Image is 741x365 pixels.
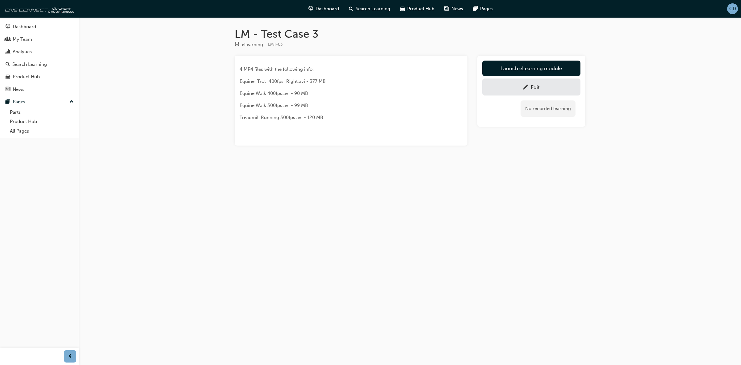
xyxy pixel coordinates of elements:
[531,84,540,90] div: Edit
[2,20,76,96] button: DashboardMy TeamAnalyticsSearch LearningProduct HubNews
[349,5,353,13] span: search-icon
[13,98,25,105] div: Pages
[468,2,498,15] a: pages-iconPages
[235,27,585,41] h1: LM - Test Case 3
[13,48,32,55] div: Analytics
[68,353,73,360] span: prev-icon
[6,62,10,67] span: search-icon
[451,5,463,12] span: News
[2,21,76,32] a: Dashboard
[480,5,493,12] span: Pages
[6,37,10,42] span: people-icon
[13,86,24,93] div: News
[2,84,76,95] a: News
[240,66,314,72] span: 4 MP4 files with the following info:
[2,96,76,108] button: Pages
[6,24,10,30] span: guage-icon
[727,3,738,14] button: CD
[523,85,528,91] span: pencil-icon
[395,2,439,15] a: car-iconProduct Hub
[7,126,76,136] a: All Pages
[407,5,434,12] span: Product Hub
[482,79,580,95] a: Edit
[2,46,76,57] a: Analytics
[304,2,344,15] a: guage-iconDashboard
[6,87,10,92] span: news-icon
[7,108,76,117] a: Parts
[240,103,308,108] span: Equine Walk 300fps.avi - 99 MB
[240,115,323,120] span: Treadmill Running 300fps.avi - 120 MB
[69,98,74,106] span: up-icon
[308,5,313,13] span: guage-icon
[13,36,32,43] div: My Team
[729,5,736,12] span: CD
[7,117,76,126] a: Product Hub
[242,41,263,48] div: eLearning
[6,99,10,105] span: pages-icon
[2,34,76,45] a: My Team
[235,42,239,48] span: learningResourceType_ELEARNING-icon
[6,74,10,80] span: car-icon
[356,5,390,12] span: Search Learning
[400,5,405,13] span: car-icon
[240,91,308,96] span: Equine Walk 400fps.avi - 90 MB
[344,2,395,15] a: search-iconSearch Learning
[482,61,580,76] a: Launch eLearning module
[235,41,263,49] div: Type
[2,59,76,70] a: Search Learning
[268,42,283,47] span: Learning resource code
[3,2,74,15] img: cheryconnect
[444,5,449,13] span: news-icon
[521,100,576,117] div: No recorded learning
[316,5,339,12] span: Dashboard
[6,49,10,55] span: chart-icon
[473,5,478,13] span: pages-icon
[439,2,468,15] a: news-iconNews
[13,23,36,30] div: Dashboard
[240,79,326,84] span: Equine_Trot_400fps_Right.avi - 377 MB
[12,61,47,68] div: Search Learning
[13,73,40,80] div: Product Hub
[2,71,76,83] a: Product Hub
